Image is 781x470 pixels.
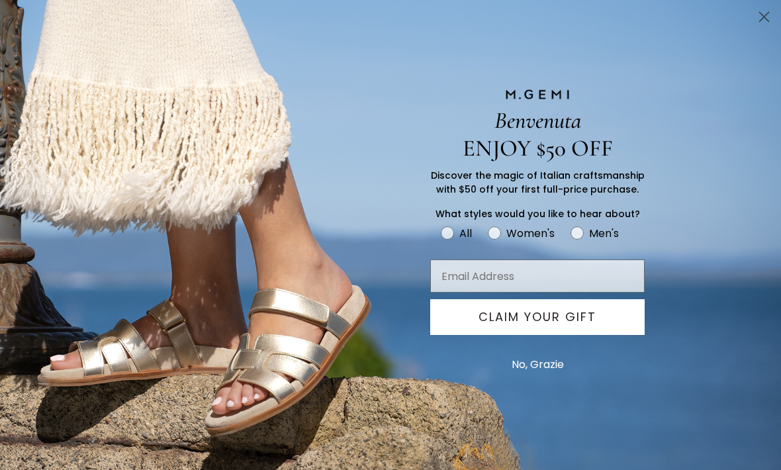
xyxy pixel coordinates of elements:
span: What styles would you like to hear about? [436,207,640,220]
div: Men's [589,225,619,242]
div: Women's [506,225,555,242]
span: Benvenuta [494,107,581,134]
input: Email Address [430,259,645,293]
span: ENJOY $50 OFF [463,134,613,162]
button: No, Grazie [505,348,571,381]
img: M.GEMI [504,89,571,101]
button: Close dialog [753,5,776,28]
button: CLAIM YOUR GIFT [430,299,645,335]
span: Discover the magic of Italian craftsmanship with $50 off your first full-price purchase. [431,169,645,196]
div: All [459,225,472,242]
